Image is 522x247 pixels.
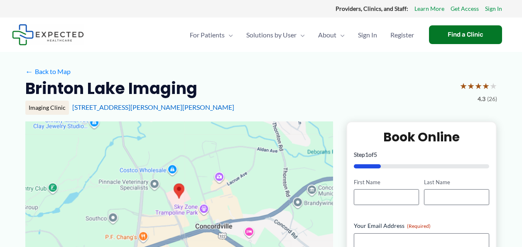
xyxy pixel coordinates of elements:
[354,178,419,186] label: First Name
[384,20,421,49] a: Register
[475,78,482,94] span: ★
[451,3,479,14] a: Get Access
[25,65,71,78] a: ←Back to Map
[460,78,467,94] span: ★
[351,20,384,49] a: Sign In
[354,129,490,145] h2: Book Online
[336,5,408,12] strong: Providers, Clinics, and Staff:
[246,20,297,49] span: Solutions by User
[374,151,377,158] span: 5
[358,20,377,49] span: Sign In
[429,25,502,44] a: Find a Clinic
[487,94,497,104] span: (26)
[225,20,233,49] span: Menu Toggle
[478,94,485,104] span: 4.3
[414,3,444,14] a: Learn More
[424,178,489,186] label: Last Name
[490,78,497,94] span: ★
[311,20,351,49] a: AboutMenu Toggle
[365,151,368,158] span: 1
[407,223,431,229] span: (Required)
[183,20,421,49] nav: Primary Site Navigation
[354,222,490,230] label: Your Email Address
[390,20,414,49] span: Register
[485,3,502,14] a: Sign In
[25,101,69,115] div: Imaging Clinic
[12,24,84,45] img: Expected Healthcare Logo - side, dark font, small
[72,103,234,111] a: [STREET_ADDRESS][PERSON_NAME][PERSON_NAME]
[297,20,305,49] span: Menu Toggle
[183,20,240,49] a: For PatientsMenu Toggle
[336,20,345,49] span: Menu Toggle
[482,78,490,94] span: ★
[25,67,33,75] span: ←
[190,20,225,49] span: For Patients
[467,78,475,94] span: ★
[354,152,490,158] p: Step of
[318,20,336,49] span: About
[25,78,197,99] h2: Brinton Lake Imaging
[240,20,311,49] a: Solutions by UserMenu Toggle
